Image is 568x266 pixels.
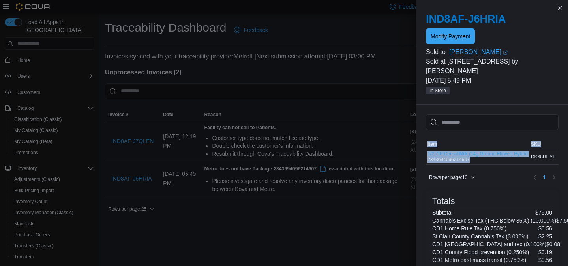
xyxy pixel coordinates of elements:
[429,174,467,181] span: Rows per page : 10
[426,57,559,76] p: Sold at [STREET_ADDRESS] by [PERSON_NAME]
[426,87,450,94] span: In Store
[432,233,528,240] h6: St Clair County Cannabis Tax (3.000%)
[426,140,529,149] button: Item
[426,114,559,130] input: This is a search bar. As you type, the results lower in the page will automatically filter.
[546,241,560,247] p: $0.08
[427,151,528,163] div: 2343694096214607
[531,154,556,160] span: DK68RHYF
[503,50,508,55] svg: External link
[426,28,475,44] button: Modify Payment
[531,141,541,147] span: SKU
[549,173,559,182] button: Next page
[427,151,528,157] button: 1/2 ZIP Cereal Milk (14g Ground Flower) Hybrid
[538,257,552,263] p: $0.56
[538,225,552,232] p: $0.56
[530,173,540,182] button: Previous page
[426,13,559,25] h2: IND8AF-J6HRIA
[429,87,446,94] span: In Store
[432,209,452,216] h6: Subtotal
[529,140,557,149] button: SKU
[432,225,506,232] h6: CD1 Home Rule Tax (0.750%)
[535,209,552,216] p: $75.00
[555,3,565,13] button: Close this dialog
[426,47,448,57] div: Sold to
[543,174,546,181] span: 1
[432,241,546,247] h6: CD1 [GEOGRAPHIC_DATA] and rec (0.100%)
[449,47,559,57] a: [PERSON_NAME]External link
[538,233,552,240] p: $2.25
[426,173,478,182] button: Rows per page:10
[432,257,526,263] h6: CD1 Metro east mass transit (0.750%)
[431,32,470,40] span: Modify Payment
[432,196,455,206] h3: Totals
[538,249,552,255] p: $0.19
[432,217,556,224] h6: Cannabis Excise Tax (THC Below 35%) (10.000%)
[540,171,549,184] button: Page 1 of 1
[427,141,437,147] span: Item
[530,171,559,184] nav: Pagination for table: MemoryTable from EuiInMemoryTable
[426,76,559,85] p: [DATE] 5:49 PM
[432,249,529,255] h6: CD1 County Flood prevention (0.250%)
[540,171,549,184] ul: Pagination for table: MemoryTable from EuiInMemoryTable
